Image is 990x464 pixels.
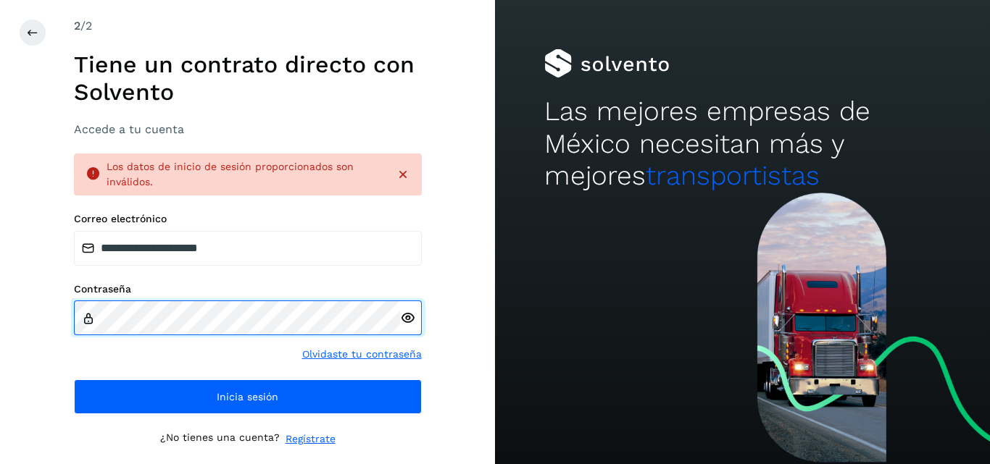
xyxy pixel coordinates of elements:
[646,160,820,191] span: transportistas
[160,431,280,447] p: ¿No tienes una cuenta?
[544,96,940,192] h2: Las mejores empresas de México necesitan más y mejores
[74,17,422,35] div: /2
[74,213,422,225] label: Correo electrónico
[74,122,422,136] h3: Accede a tu cuenta
[302,347,422,362] a: Olvidaste tu contraseña
[286,431,336,447] a: Regístrate
[74,379,422,414] button: Inicia sesión
[217,392,278,402] span: Inicia sesión
[74,283,422,295] label: Contraseña
[107,159,384,190] div: Los datos de inicio de sesión proporcionados son inválidos.
[74,51,422,106] h1: Tiene un contrato directo con Solvento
